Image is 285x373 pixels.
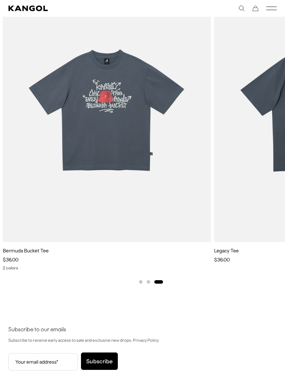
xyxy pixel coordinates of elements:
[266,5,277,11] button: Mobile Menu
[3,266,211,270] div: 2 colors
[8,326,277,334] h4: Subscribe to our emails
[8,336,277,344] p: Subscribe to receive early access to sale and exclusive new drops. Privacy Policy
[139,280,142,284] button: Go to slide 1
[8,6,142,11] a: Kangol
[3,248,49,254] a: Bermuda Bucket Tee
[147,280,150,284] button: Go to slide 2
[154,280,163,284] button: Go to slide 3
[3,257,18,263] span: $36.00
[214,248,239,254] a: Legacy Tee
[214,257,230,263] span: $36.00
[252,5,259,11] button: Cart
[238,5,245,11] summary: Search here
[81,352,118,370] button: Subscribe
